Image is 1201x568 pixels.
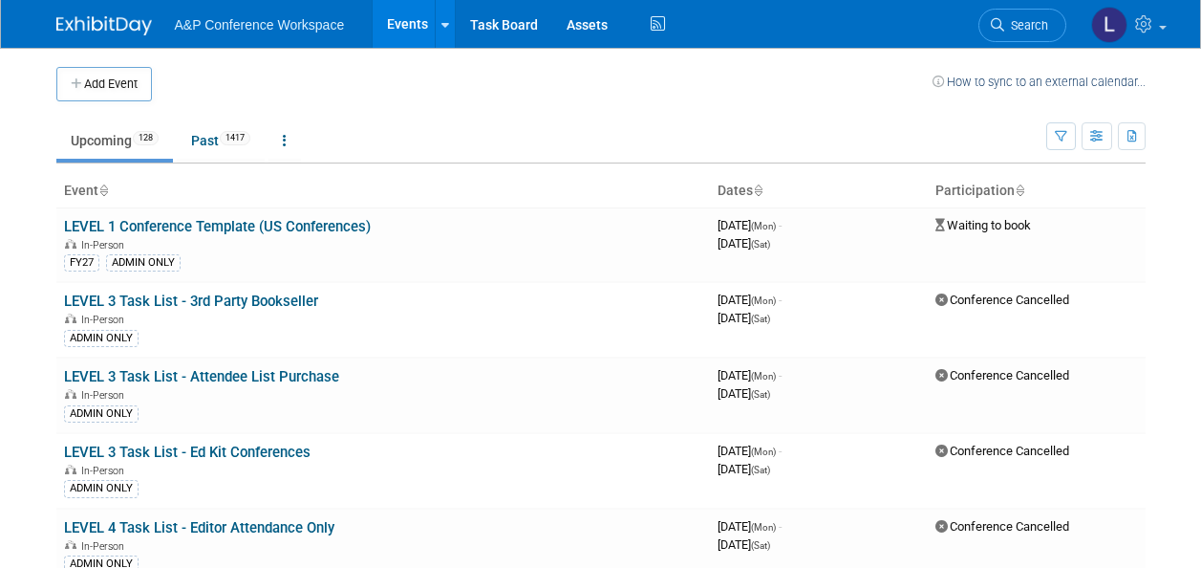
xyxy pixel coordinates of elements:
[935,368,1069,382] span: Conference Cancelled
[64,405,139,423] div: ADMIN ONLY
[175,17,345,33] span: A&P Conference Workspace
[718,537,770,552] span: [DATE]
[65,314,76,323] img: In-Person Event
[718,236,770,251] span: [DATE]
[64,444,311,461] a: LEVEL 3 Task List - Ed Kit Conferences
[779,293,782,307] span: -
[779,519,782,534] span: -
[718,444,782,458] span: [DATE]
[751,447,776,457] span: (Mon)
[81,314,130,326] span: In-Person
[64,368,339,385] a: LEVEL 3 Task List - Attendee List Purchase
[933,75,1146,89] a: How to sync to an external calendar...
[65,389,76,399] img: In-Person Event
[1091,7,1127,43] img: Louise Morgan
[64,293,318,310] a: LEVEL 3 Task List - 3rd Party Bookseller
[56,175,710,208] th: Event
[751,465,770,475] span: (Sat)
[133,131,159,145] span: 128
[64,330,139,347] div: ADMIN ONLY
[935,218,1031,232] span: Waiting to book
[718,386,770,401] span: [DATE]
[753,183,762,198] a: Sort by Start Date
[751,389,770,400] span: (Sat)
[81,465,130,477] span: In-Person
[65,465,76,474] img: In-Person Event
[81,239,130,251] span: In-Person
[718,519,782,534] span: [DATE]
[779,218,782,232] span: -
[751,295,776,306] span: (Mon)
[751,314,770,324] span: (Sat)
[718,462,770,476] span: [DATE]
[65,239,76,249] img: In-Person Event
[65,540,76,550] img: In-Person Event
[935,444,1069,458] span: Conference Cancelled
[1015,183,1024,198] a: Sort by Participation Type
[751,239,770,250] span: (Sat)
[56,67,152,101] button: Add Event
[751,221,776,231] span: (Mon)
[64,254,99,272] div: FY27
[718,368,782,382] span: [DATE]
[718,311,770,325] span: [DATE]
[751,522,776,533] span: (Mon)
[56,16,152,35] img: ExhibitDay
[106,254,181,272] div: ADMIN ONLY
[81,540,130,553] span: In-Person
[935,293,1069,307] span: Conference Cancelled
[1004,18,1048,33] span: Search
[751,540,770,551] span: (Sat)
[64,480,139,497] div: ADMIN ONLY
[177,122,265,159] a: Past1417
[81,389,130,402] span: In-Person
[751,371,776,382] span: (Mon)
[779,444,782,458] span: -
[64,519,334,536] a: LEVEL 4 Task List - Editor Attendance Only
[935,519,1069,534] span: Conference Cancelled
[56,122,173,159] a: Upcoming128
[64,218,371,235] a: LEVEL 1 Conference Template (US Conferences)
[718,293,782,307] span: [DATE]
[718,218,782,232] span: [DATE]
[978,9,1066,42] a: Search
[220,131,250,145] span: 1417
[928,175,1146,208] th: Participation
[710,175,928,208] th: Dates
[98,183,108,198] a: Sort by Event Name
[779,368,782,382] span: -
